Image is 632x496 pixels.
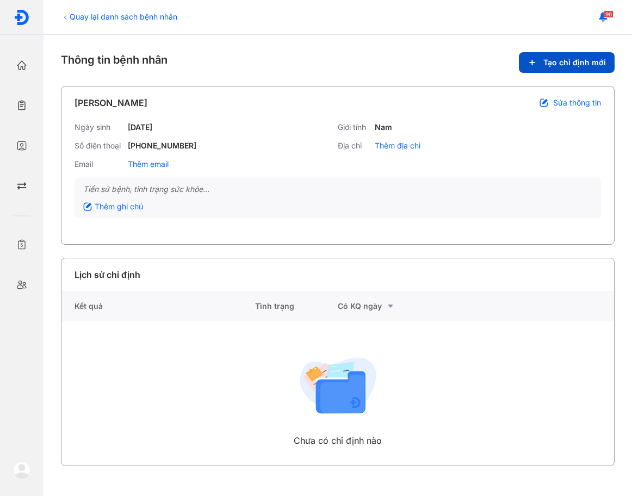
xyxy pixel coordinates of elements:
div: Thêm email [128,159,169,169]
div: Số điện thoại [75,141,123,151]
div: [DATE] [128,122,152,132]
div: Quay lại danh sách bệnh nhân [61,11,177,22]
div: Giới tính [338,122,370,132]
div: Kết quả [61,291,255,321]
span: 96 [604,10,614,18]
div: Có KQ ngày [338,300,420,313]
div: Email [75,159,123,169]
div: Ngày sinh [75,122,123,132]
div: Thêm ghi chú [83,202,143,212]
div: Lịch sử chỉ định [75,268,140,281]
div: [PHONE_NUMBER] [128,141,196,151]
span: Sửa thông tin [553,98,601,108]
div: Địa chỉ [338,141,370,151]
div: Nam [375,122,392,132]
div: Tiền sử bệnh, tình trạng sức khỏe... [83,184,592,194]
button: Tạo chỉ định mới [519,52,615,73]
div: Tình trạng [255,291,338,321]
img: logo [14,9,30,26]
div: Thông tin bệnh nhân [61,52,615,73]
div: Chưa có chỉ định nào [294,434,382,447]
img: logo [13,461,30,479]
div: [PERSON_NAME] [75,96,147,109]
span: Tạo chỉ định mới [543,58,606,67]
div: Thêm địa chỉ [375,141,420,151]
